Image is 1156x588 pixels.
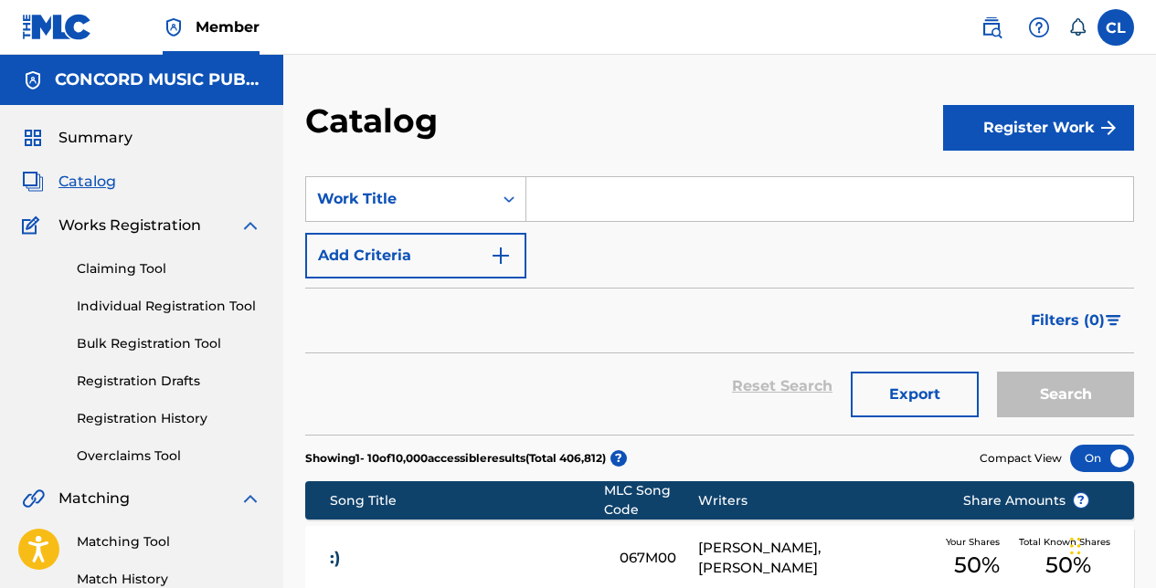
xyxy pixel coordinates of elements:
[1098,9,1134,46] div: User Menu
[239,215,261,236] img: expand
[1068,18,1087,37] div: Notifications
[1019,535,1118,549] span: Total Known Shares
[1070,519,1081,573] div: Drag
[698,538,935,579] div: [PERSON_NAME], [PERSON_NAME]
[698,491,935,510] div: Writers
[55,69,261,90] h5: CONCORD MUSIC PUBLISHING LLC
[973,9,1010,46] a: Public Search
[239,488,261,509] img: expand
[1065,500,1156,588] iframe: Chat Widget
[22,127,133,149] a: SummarySummary
[22,69,44,91] img: Accounts
[22,488,45,509] img: Matching
[77,446,261,466] a: Overclaims Tool
[22,14,92,40] img: MLC Logo
[22,215,46,236] img: Works Registration
[851,372,979,417] button: Export
[22,127,44,149] img: Summary
[1031,310,1105,331] span: Filters ( 0 )
[963,491,1089,510] span: Share Amounts
[77,372,261,391] a: Registration Drafts
[77,297,261,316] a: Individual Registration Tool
[77,259,261,278] a: Claiming Tool
[943,105,1134,151] button: Register Work
[305,100,447,142] h2: Catalog
[305,233,526,278] button: Add Criteria
[58,488,130,509] span: Matching
[980,450,1062,467] span: Compact View
[1020,298,1134,343] button: Filters (0)
[58,215,201,236] span: Works Registration
[1045,549,1091,582] span: 50 %
[604,481,698,520] div: MLC Song Code
[1106,315,1121,326] img: filter
[305,176,1134,435] form: Search Form
[1028,16,1050,38] img: help
[981,16,1002,38] img: search
[620,548,698,569] div: 067M00
[1021,9,1057,46] div: Help
[58,127,133,149] span: Summary
[330,548,595,569] a: :)
[317,188,482,210] div: Work Title
[77,409,261,428] a: Registration History
[163,16,185,38] img: Top Rightsholder
[490,245,512,267] img: 9d2ae6d4665cec9f34b9.svg
[610,450,627,467] span: ?
[1098,117,1119,139] img: f7272a7cc735f4ea7f67.svg
[22,171,116,193] a: CatalogCatalog
[77,334,261,353] a: Bulk Registration Tool
[77,532,261,551] a: Matching Tool
[1074,493,1088,508] span: ?
[305,450,606,467] p: Showing 1 - 10 of 10,000 accessible results (Total 406,812 )
[58,171,116,193] span: Catalog
[196,16,260,37] span: Member
[22,171,44,193] img: Catalog
[946,535,1007,549] span: Your Shares
[954,549,1000,582] span: 50 %
[330,491,604,510] div: Song Title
